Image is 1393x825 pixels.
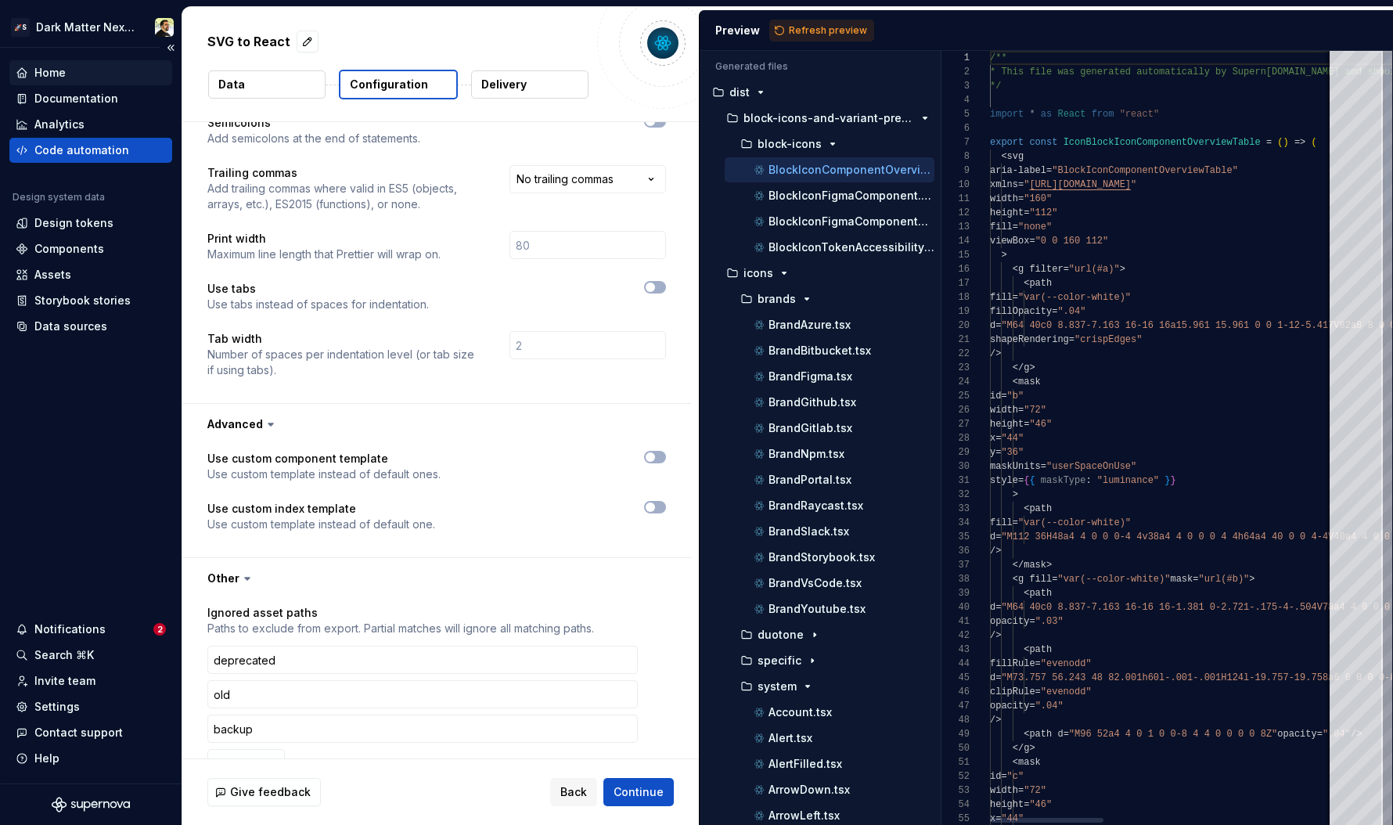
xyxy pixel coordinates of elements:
a: Code automation [9,138,172,163]
div: Assets [34,267,71,283]
span: "url(#a)" [1069,264,1120,275]
button: Refresh preview [769,20,874,41]
p: Tab width [207,331,481,347]
span: = [1018,193,1024,204]
p: Alert.tsx [768,732,812,744]
span: "none" [1018,222,1052,232]
div: 15 [941,248,970,262]
button: icons [712,265,934,282]
p: Use custom template instead of default one. [207,517,435,532]
span: shapeRendering [990,334,1069,345]
div: Dark Matter Next Gen [36,20,136,35]
span: Add row [230,755,275,771]
button: Give feedback [207,778,321,806]
span: "BlockIconComponentOverviewTable" [1052,165,1238,176]
span: Give feedback [230,784,311,800]
div: 10 [941,178,970,192]
span: ( [1312,137,1317,148]
span: import [990,109,1024,120]
span: fillOpacity [990,306,1052,317]
span: = [1052,574,1057,585]
div: Home [34,65,66,81]
button: Add row [207,749,285,777]
span: < [1013,574,1018,585]
button: 🚀SDark Matter Next GenHonza Toman [3,10,178,44]
button: BrandRaycast.tsx [725,497,934,514]
span: path [1030,588,1053,599]
span: < [1024,588,1029,599]
p: Configuration [350,77,428,92]
a: Components [9,236,172,261]
button: BrandAzure.tsx [725,316,934,333]
span: < [1013,264,1018,275]
span: as [1041,109,1052,120]
a: Data sources [9,314,172,339]
span: { [1024,475,1029,486]
span: "b" [1007,391,1024,402]
span: > [1120,264,1125,275]
span: "var(--color-white)" [1058,574,1171,585]
span: = [1024,419,1029,430]
span: path [1030,278,1053,289]
button: BrandGitlab.tsx [725,420,934,437]
div: Design tokens [34,215,113,231]
span: d [990,531,995,542]
p: BlockIconComponentOverviewTable.tsx [768,164,934,176]
span: mask [1171,574,1193,585]
div: 34 [941,516,970,530]
span: viewBox [990,236,1029,247]
span: "luminance" [1097,475,1159,486]
p: Number of spaces per indentation level (or tab size if using tabs). [207,347,481,378]
p: BrandGitlab.tsx [768,422,852,434]
button: BrandSlack.tsx [725,523,934,540]
button: AlertFilled.tsx [725,755,934,773]
span: </ [1013,560,1024,571]
span: > [1030,362,1035,373]
button: BrandVsCode.tsx [725,575,934,592]
p: BrandSlack.tsx [768,525,849,538]
span: < [1024,644,1029,655]
div: 1 [941,51,970,65]
div: 27 [941,417,970,431]
p: Use custom template instead of default ones. [207,467,441,482]
p: SVG to React [207,32,290,51]
p: specific [758,654,801,667]
span: > [1046,560,1052,571]
span: "160" [1024,193,1052,204]
span: ) [1283,137,1289,148]
p: block-icons [758,138,822,150]
a: Supernova Logo [52,797,130,812]
span: Back [560,784,587,800]
span: = [995,433,1001,444]
button: Search ⌘K [9,643,172,668]
span: y [990,447,995,458]
input: 2 [509,331,666,359]
a: Design tokens [9,211,172,236]
span: = [1041,461,1046,472]
span: [URL][DOMAIN_NAME] [1030,179,1132,190]
span: < [1024,503,1029,514]
div: Components [34,241,104,257]
a: Invite team [9,668,172,694]
p: BlockIconTokenAccessibilityGrid.tsx [768,241,934,254]
div: 13 [941,220,970,234]
span: "M64 40c0 8.837-7.163 16-16 16-1.381 0-2.721-.175- [1002,602,1283,613]
p: brands [758,293,796,305]
div: Documentation [34,91,118,106]
button: BrandNpm.tsx [725,445,934,463]
span: mask [1024,560,1046,571]
p: BlockIconFigmaComponentProperties.tsx [768,215,934,228]
span: 2 [153,623,166,636]
button: Delivery [471,70,589,99]
div: 24 [941,375,970,389]
button: BlockIconFigmaComponent.tsx [725,187,934,204]
p: BrandStorybook.tsx [768,551,875,564]
button: ArrowLeft.tsx [725,807,934,824]
span: "112" [1030,207,1058,218]
div: 9 [941,164,970,178]
div: 4 [941,93,970,107]
div: Storybook stories [34,293,131,308]
p: Paths to exclude from export. Partial matches will ignore all matching paths. [207,621,666,636]
button: Help [9,746,172,771]
div: 8 [941,150,970,164]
